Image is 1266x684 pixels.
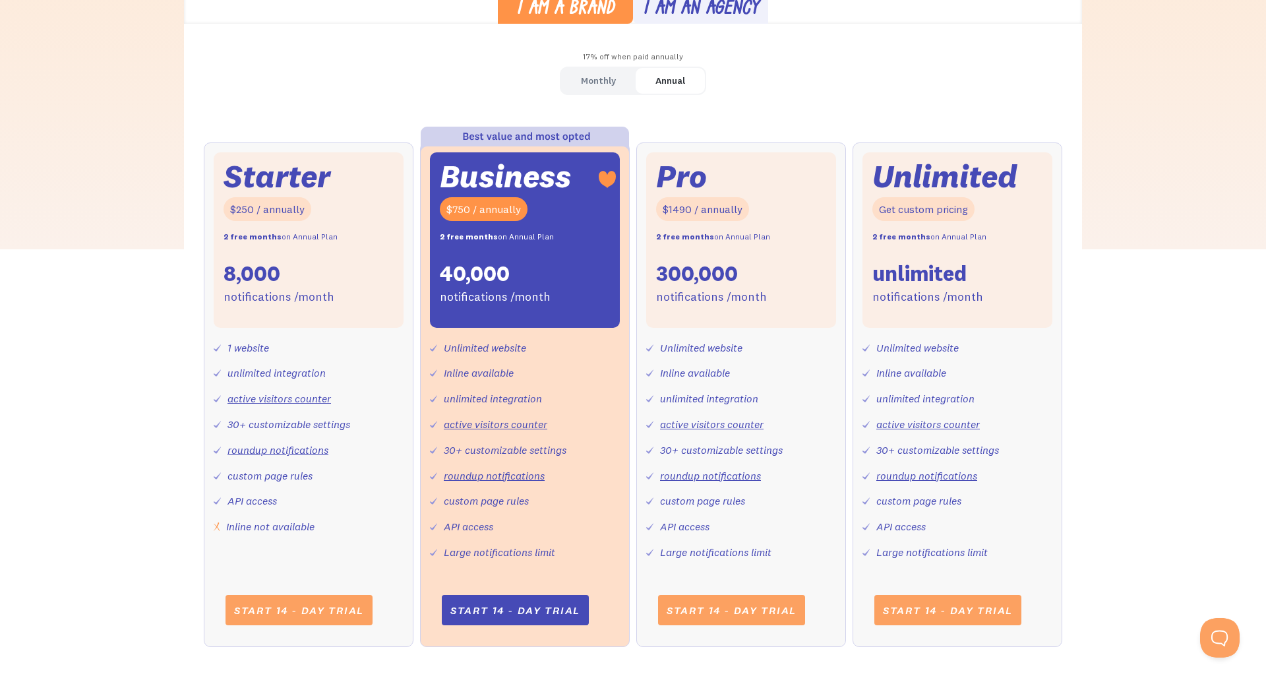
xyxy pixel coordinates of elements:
div: Starter [224,162,330,191]
div: custom page rules [444,491,529,511]
div: Large notifications limit [444,543,555,562]
iframe: Toggle Customer Support [1200,618,1240,658]
a: roundup notifications [444,469,545,482]
div: Monthly [581,71,616,90]
div: custom page rules [227,466,313,485]
div: on Annual Plan [656,228,770,247]
div: unlimited integration [227,363,326,383]
div: custom page rules [876,491,961,511]
a: roundup notifications [227,443,328,456]
div: 300,000 [656,260,738,288]
div: Annual [655,71,685,90]
div: on Annual Plan [872,228,986,247]
div: API access [660,517,709,536]
a: active visitors counter [227,392,331,405]
div: unlimited integration [660,389,758,408]
div: $750 / annually [440,197,527,222]
strong: 2 free months [224,232,282,241]
div: 30+ customizable settings [227,415,350,434]
a: Start 14 - day trial [658,595,805,625]
div: on Annual Plan [224,228,338,247]
strong: 2 free months [440,232,498,241]
div: notifications /month [872,288,983,307]
div: Large notifications limit [660,543,771,562]
div: unlimited [872,260,967,288]
a: active visitors counter [444,418,547,431]
a: Start 14 - day trial [874,595,1021,625]
div: Get custom pricing [872,197,975,222]
a: active visitors counter [660,418,764,431]
div: Inline available [876,363,946,383]
div: 1 website [227,338,269,358]
a: Start 14 - day trial [442,595,589,625]
div: notifications /month [656,288,767,307]
div: unlimited integration [444,389,542,408]
div: notifications /month [224,288,334,307]
div: $250 / annually [224,197,311,222]
div: 30+ customizable settings [444,441,566,460]
div: $1490 / annually [656,197,749,222]
div: notifications /month [440,288,551,307]
div: on Annual Plan [440,228,554,247]
strong: 2 free months [872,232,930,241]
div: 30+ customizable settings [660,441,783,460]
div: Unlimited [872,162,1017,191]
div: Unlimited website [444,338,526,358]
div: 17% off when paid annually [184,47,1082,67]
div: API access [227,491,277,511]
div: Unlimited website [876,338,959,358]
div: 30+ customizable settings [876,441,999,460]
a: Start 14 - day trial [226,595,373,625]
div: API access [876,517,926,536]
div: Inline available [444,363,514,383]
div: Unlimited website [660,338,742,358]
div: Pro [656,162,707,191]
div: Inline available [660,363,730,383]
div: Business [440,162,571,191]
div: 40,000 [440,260,510,288]
strong: 2 free months [656,232,714,241]
a: active visitors counter [876,418,980,431]
div: 8,000 [224,260,280,288]
div: Inline not available [226,517,315,536]
div: Large notifications limit [876,543,988,562]
div: API access [444,517,493,536]
a: roundup notifications [876,469,977,482]
div: unlimited integration [876,389,975,408]
a: roundup notifications [660,469,761,482]
div: custom page rules [660,491,745,511]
